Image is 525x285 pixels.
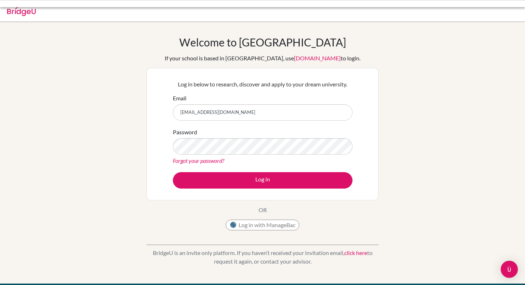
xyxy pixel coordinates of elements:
p: OR [259,206,267,214]
img: Bridge-U [7,5,36,16]
a: Forgot your password? [173,157,224,164]
button: Log in [173,172,352,189]
p: BridgeU is an invite only platform. If you haven’t received your invitation email, to request it ... [146,249,379,266]
div: Invalid email or password. [55,6,362,14]
a: click here [344,249,367,256]
button: Log in with ManageBac [226,220,299,230]
h1: Welcome to [GEOGRAPHIC_DATA] [179,36,346,49]
label: Password [173,128,197,136]
div: If your school is based in [GEOGRAPHIC_DATA], use to login. [165,54,360,62]
a: [DOMAIN_NAME] [294,55,341,61]
label: Email [173,94,186,102]
p: Log in below to research, discover and apply to your dream university. [173,80,352,89]
div: Open Intercom Messenger [501,261,518,278]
